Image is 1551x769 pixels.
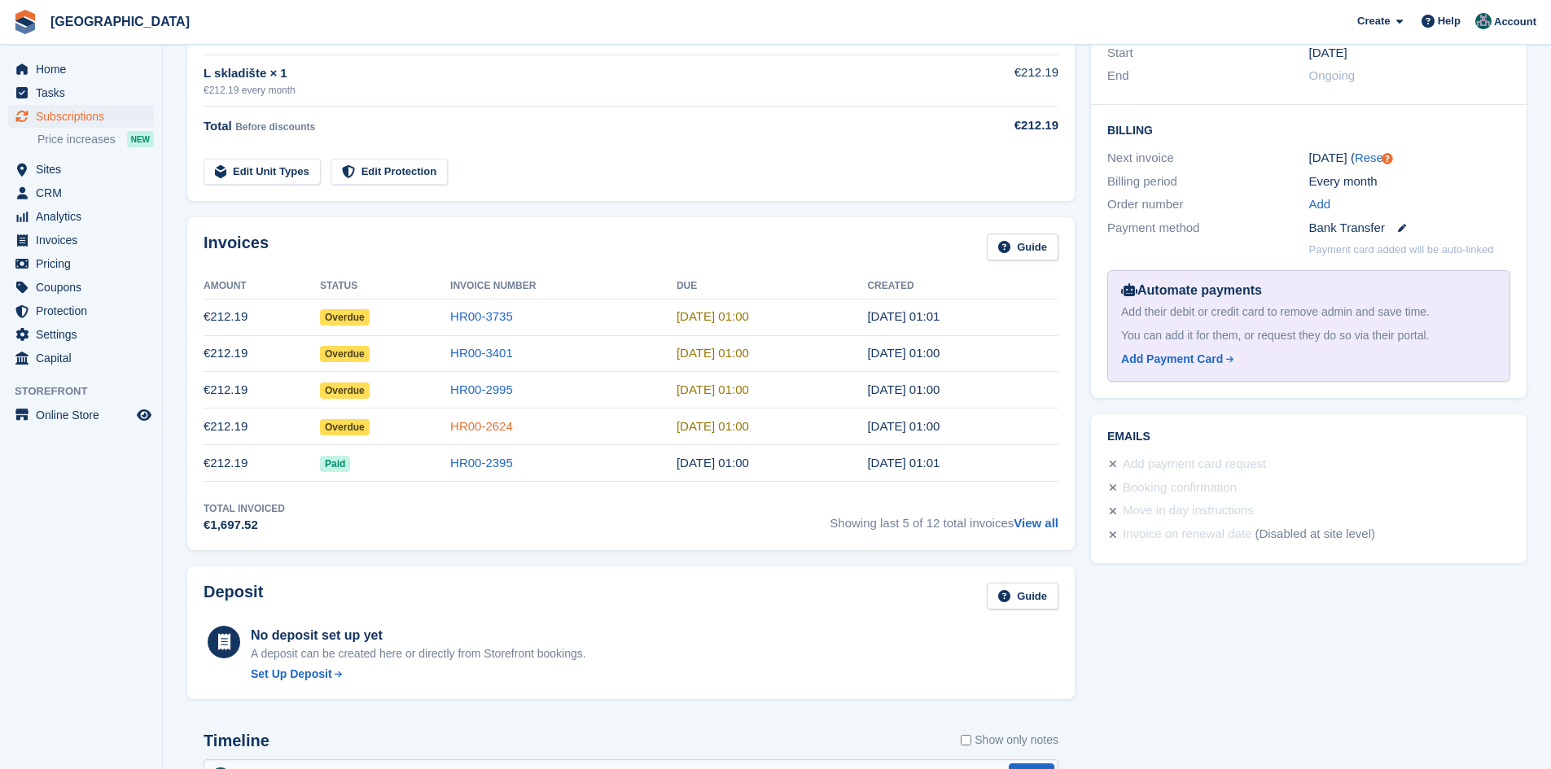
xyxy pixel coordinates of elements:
a: Reset [1355,151,1387,164]
span: Price increases [37,132,116,147]
a: Add [1309,195,1331,214]
h2: Timeline [204,732,269,750]
div: End [1107,67,1308,85]
a: menu [8,205,154,228]
a: Edit Protection [331,159,448,186]
div: You can add it for them, or request they do so via their portal. [1121,327,1496,344]
span: Storefront [15,383,162,400]
span: Overdue [320,309,370,326]
div: Start [1107,44,1308,63]
a: HR00-2395 [450,456,513,470]
a: HR00-2995 [450,382,513,396]
a: menu [8,299,154,322]
a: HR00-2624 [450,419,513,433]
time: 2024-09-30 23:00:00 UTC [1309,44,1347,63]
div: Set Up Deposit [251,666,332,683]
h2: Emails [1107,430,1510,443]
a: menu [8,229,154,251]
span: Before discounts [235,121,315,133]
a: menu [8,323,154,346]
div: Every month [1309,173,1510,191]
a: Guide [987,234,1058,260]
div: NEW [127,131,154,147]
a: [GEOGRAPHIC_DATA] [44,8,196,35]
span: Settings [36,323,134,346]
div: Total Invoiced [204,501,285,516]
span: Subscriptions [36,105,134,128]
h2: Invoices [204,234,269,260]
a: Guide [987,583,1058,610]
div: €1,697.52 [204,516,285,535]
span: Help [1438,13,1461,29]
span: Create [1357,13,1390,29]
a: menu [8,252,154,275]
div: Automate payments [1121,281,1496,300]
img: Željko Gobac [1475,13,1492,29]
a: Set Up Deposit [251,666,586,683]
div: Payment method [1107,219,1308,238]
span: Invoices [36,229,134,251]
span: Tasks [36,81,134,104]
a: menu [8,347,154,369]
td: €212.19 [204,335,320,372]
time: 2025-08-30 23:01:00 UTC [867,309,940,323]
div: Tooltip anchor [1380,151,1395,166]
input: Show only notes [961,732,971,749]
a: Price increases NEW [37,130,154,148]
a: menu [8,181,154,204]
span: Ongoing [1309,68,1356,82]
span: Analytics [36,205,134,228]
time: 2025-07-01 23:00:00 UTC [677,382,749,396]
time: 2025-05-31 23:00:00 UTC [677,419,749,433]
a: Edit Unit Types [204,159,321,186]
span: CRM [36,181,134,204]
div: Add their debit or credit card to remove admin and save time. [1121,304,1496,321]
span: Overdue [320,419,370,435]
a: Preview store [134,405,154,425]
time: 2025-07-30 23:00:51 UTC [867,346,940,360]
span: Capital [36,347,134,369]
time: 2025-05-01 23:00:00 UTC [677,456,749,470]
span: Online Store [36,404,134,426]
a: Add Payment Card [1121,351,1490,368]
time: 2025-05-30 23:00:14 UTC [867,419,940,433]
p: Payment card added will be auto-linked [1309,242,1494,258]
div: L skladište × 1 [204,64,927,83]
span: Pricing [36,252,134,275]
td: €212.19 [204,299,320,335]
div: €212.19 every month [204,83,927,98]
th: Invoice Number [450,273,677,299]
td: €212.19 [204,409,320,445]
a: menu [8,404,154,426]
td: €212.19 [204,445,320,482]
span: Sites [36,158,134,181]
a: menu [8,105,154,128]
span: Overdue [320,382,370,399]
div: Invoice on renewal date [1123,525,1251,544]
div: Add Payment Card [1121,351,1223,368]
div: Add payment card request [1123,455,1266,474]
div: Order number [1107,195,1308,214]
span: Account [1494,14,1536,30]
time: 2025-07-31 23:00:00 UTC [677,346,749,360]
div: €212.19 [927,116,1058,135]
a: menu [8,81,154,104]
p: A deposit can be created here or directly from Storefront bookings. [251,645,586,662]
time: 2025-08-31 23:00:00 UTC [677,309,749,323]
td: €212.19 [927,55,1058,106]
span: Showing last 5 of 12 total invoices [830,501,1058,535]
span: Coupons [36,276,134,299]
label: Show only notes [961,732,1058,749]
div: Move in day instructions [1123,501,1254,521]
td: €212.19 [204,372,320,409]
th: Status [320,273,450,299]
span: Overdue [320,346,370,362]
span: Protection [36,299,134,322]
time: 2025-04-30 23:01:29 UTC [867,456,940,470]
a: View all [1014,516,1058,530]
a: menu [8,58,154,81]
div: Next invoice [1107,149,1308,168]
div: Billing period [1107,173,1308,191]
a: HR00-3735 [450,309,513,323]
div: [DATE] ( ) [1309,149,1510,168]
